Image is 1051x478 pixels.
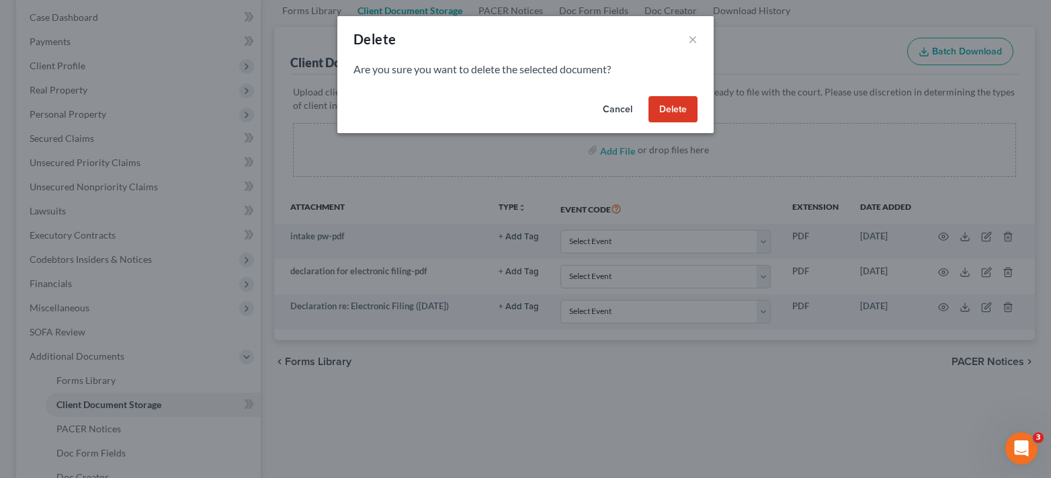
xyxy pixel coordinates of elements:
button: Cancel [592,96,643,123]
p: Are you sure you want to delete the selected document? [353,62,698,77]
div: Delete [353,30,396,48]
button: Delete [648,96,698,123]
span: 3 [1033,432,1044,443]
button: × [688,31,698,47]
iframe: Intercom live chat [1005,432,1038,465]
